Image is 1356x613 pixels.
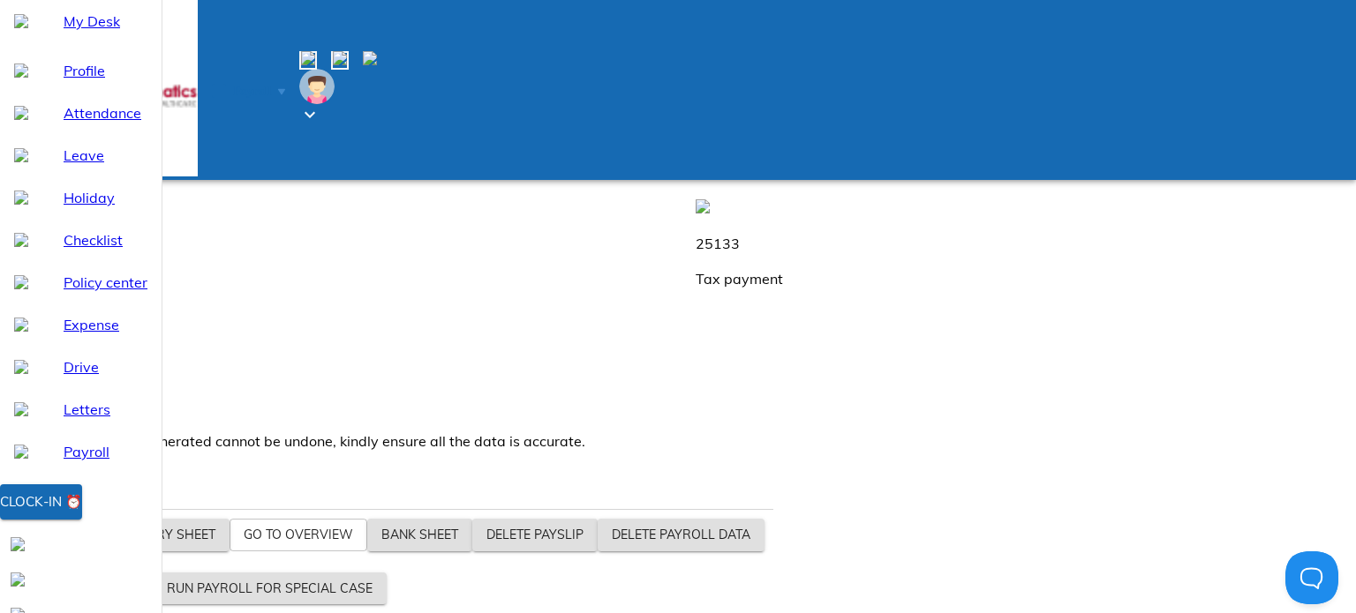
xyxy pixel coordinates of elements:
img: employees-outline-16px.2653fe12.svg [696,199,710,213]
img: sumcal-outline-16px.c054fbe6.svg [301,51,315,65]
span: Go to overview [244,524,353,546]
span: Run payroll for special case [167,578,373,600]
p: PT (Gross) [7,395,674,416]
button: Bank sheet [367,519,472,551]
button: Go to overview [230,519,367,551]
p: Salary payout [7,268,674,289]
button: Delete payslip [472,519,598,551]
img: request-center-outline-16px.531ba1d1.svg [333,51,347,65]
img: notification-16px.3daa485c.svg [363,51,377,65]
span: Payroll [233,85,271,98]
span: Delete payslip [486,524,584,546]
span: Delete payroll data [612,524,750,546]
img: Employee [299,69,335,104]
button: Delete payroll data [598,519,765,551]
span: Bank sheet [381,524,458,546]
p: 1145167 [7,233,674,254]
span: Calendar [299,51,317,70]
span: Request center [331,51,349,70]
iframe: Help Scout Beacon - Open [1285,551,1338,604]
button: Run payroll for special case [153,572,387,605]
span: ⚠️ Salary slips once generated cannot be undone, kindly ensure all the data is accurate. [7,432,585,450]
p: 3800 [7,360,674,381]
